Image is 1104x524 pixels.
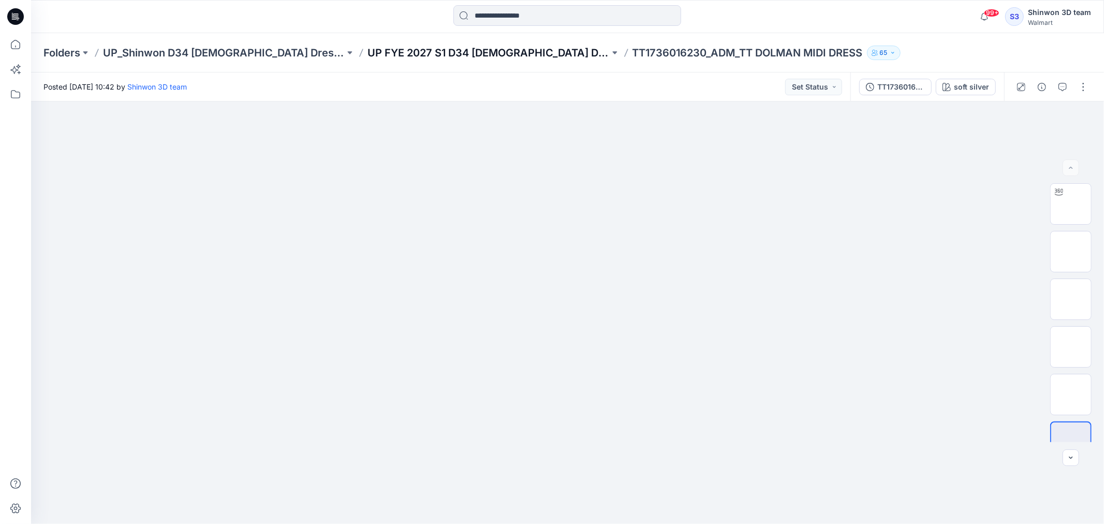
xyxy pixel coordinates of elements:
button: soft silver [936,79,996,95]
button: Details [1034,79,1050,95]
a: UP FYE 2027 S1 D34 [DEMOGRAPHIC_DATA] Dresses [367,46,609,60]
a: Shinwon 3D team [127,82,187,91]
div: Shinwon 3D team [1028,6,1091,19]
a: Folders [43,46,80,60]
span: Posted [DATE] 10:42 by [43,81,187,92]
p: TT1736016230_ADM_TT DOLMAN MIDI DRESS [632,46,863,60]
a: UP_Shinwon D34 [DEMOGRAPHIC_DATA] Dresses [103,46,345,60]
button: TT1736016230_ADM_TT DOLMAN MIDI DRESS [859,79,932,95]
div: Walmart [1028,19,1091,26]
div: TT1736016230_ADM_TT DOLMAN MIDI DRESS [877,81,925,93]
div: S3 [1005,7,1024,26]
div: soft silver [954,81,989,93]
p: 65 [880,47,888,59]
span: 99+ [984,9,999,17]
button: 65 [867,46,901,60]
